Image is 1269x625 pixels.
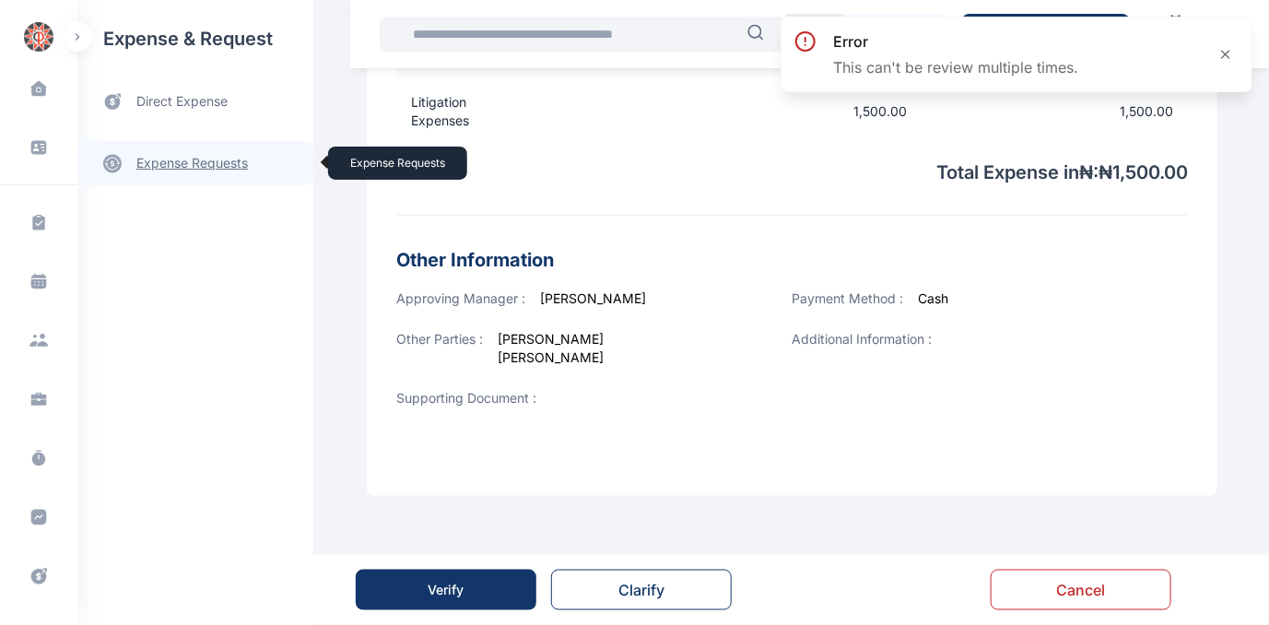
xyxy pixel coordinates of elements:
[429,581,464,599] div: Verify
[136,92,228,112] span: direct expense
[396,245,1188,275] h3: Other Information
[396,145,1188,185] p: Total Expense in ₦ : ₦ 1,500.00
[396,330,483,360] span: Other Parties :
[919,290,949,306] span: Cash
[498,330,604,348] span: [PERSON_NAME]
[396,389,536,407] span: Supporting Document :
[833,56,1078,78] p: This can't be review multiple times.
[77,77,313,126] a: direct expense
[991,570,1171,610] button: Cancel
[396,290,525,306] span: Approving Manager :
[396,78,543,145] td: Litigation Expenses
[833,30,1078,53] h3: error
[1040,78,1188,145] td: 1,500.00
[551,570,732,610] button: Clarify
[356,570,536,610] button: Verify
[498,348,604,367] span: [PERSON_NAME]
[77,141,313,185] a: expense requests
[540,290,646,306] span: [PERSON_NAME]
[1145,6,1207,62] a: Calendar
[793,290,904,306] span: Payment Method :
[77,126,313,185] div: expense requestsexpense requests
[828,78,934,145] td: 1,500.00
[793,331,933,347] span: Additional Information :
